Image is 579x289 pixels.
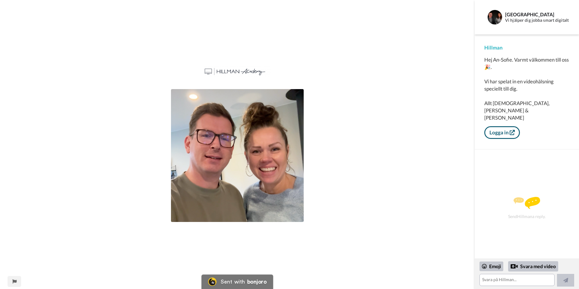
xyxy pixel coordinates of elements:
[488,10,502,24] img: Profile Image
[508,261,558,271] div: Svara med video
[204,66,271,77] img: d22bba8f-422b-4af0-9927-004180be010d
[511,263,518,270] div: Reply by Video
[484,126,520,139] a: Logga in
[479,262,503,271] div: Emoji
[514,197,540,209] img: message.svg
[484,44,569,51] div: Hillman
[505,11,569,17] div: [GEOGRAPHIC_DATA]
[247,279,267,284] div: bonjoro
[484,56,569,121] div: Hej An-Sofie. Varmt välkommen till oss 🎉. Vi har spelat in en videohälsning speciellt till dig. A...
[201,275,273,289] a: Bonjoro LogoSent withbonjoro
[221,279,245,284] div: Sent with
[483,160,571,255] div: Send Hillman a reply.
[505,18,569,23] div: Vi hjälper dig jobba smart digitalt
[208,278,217,286] img: Bonjoro Logo
[171,89,304,222] img: 7623bb63-817d-4d02-93c4-9359c9b833ca-thumb.jpg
